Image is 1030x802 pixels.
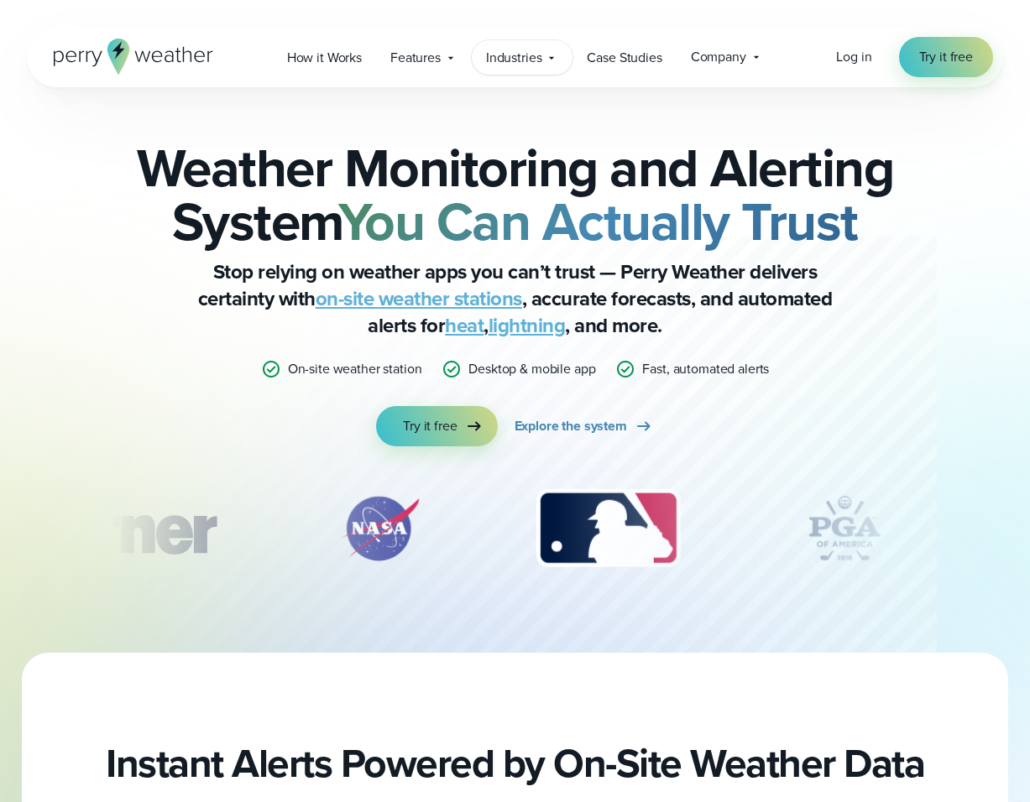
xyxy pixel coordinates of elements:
span: Log in [836,47,871,66]
p: Stop relying on weather apps you can’t trust — Perry Weather delivers certainty with , accurate f... [179,258,850,339]
div: 4 of 12 [777,487,912,570]
span: Company [691,47,746,67]
p: On-site weather station [288,359,422,379]
p: Fast, automated alerts [642,359,769,379]
a: Log in [836,47,871,67]
span: How it Works [287,48,362,68]
a: Try it free [376,406,497,446]
span: Features [390,48,441,68]
div: 1 of 12 [3,487,241,570]
a: lightning [489,310,566,341]
a: heat [445,310,484,341]
img: MLB.svg [520,487,697,570]
span: Industries [486,48,542,68]
span: Explore the system [515,416,627,436]
div: 2 of 12 [322,487,439,570]
img: NASA.svg [322,487,439,570]
span: Try it free [919,47,973,67]
a: Try it free [899,37,993,77]
span: Try it free [403,416,457,436]
div: 3 of 12 [520,487,697,570]
img: PGA.svg [777,487,912,570]
a: on-site weather stations [316,284,522,314]
span: Case Studies [587,48,661,68]
div: slideshow [111,487,920,579]
strong: You Can Actually Trust [338,182,858,261]
a: Case Studies [573,40,676,75]
img: Turner-Construction_1.svg [3,487,241,570]
h2: Instant Alerts Powered by On-Site Weather Data [106,740,924,787]
a: Explore the system [515,406,654,446]
p: Desktop & mobile app [468,359,595,379]
h2: Weather Monitoring and Alerting System [111,141,920,248]
a: How it Works [273,40,376,75]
